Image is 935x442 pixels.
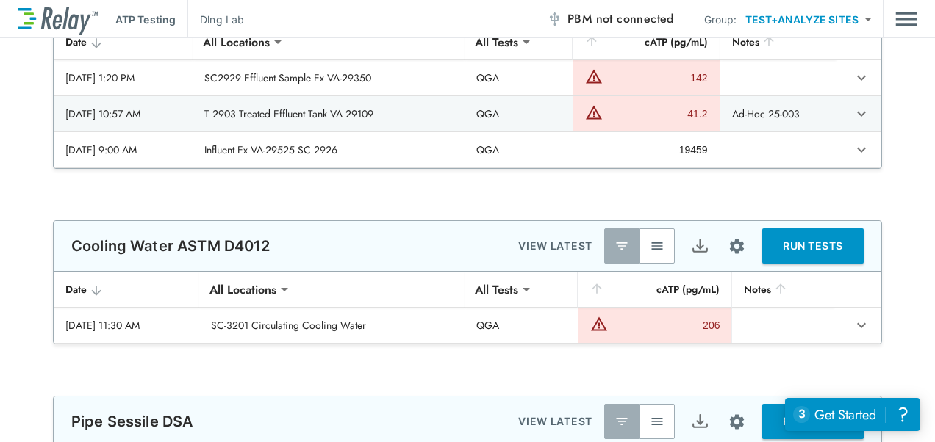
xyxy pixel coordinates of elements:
div: cATP (pg/mL) [590,280,720,298]
button: expand row [849,137,874,162]
td: QGA [465,132,573,167]
button: RUN TESTS [762,404,864,439]
p: ATP Testing [115,12,176,27]
button: expand row [849,313,874,338]
img: Export Icon [691,413,709,431]
iframe: Resource center [785,398,920,431]
img: Latest [615,239,629,253]
td: Ad-Hoc 25-003 [720,96,836,131]
div: [DATE] 9:00 AM [65,142,181,157]
td: Influent Ex VA-29525 SC 2926 [193,132,465,167]
table: sticky table [54,272,881,344]
div: cATP (pg/mL) [584,33,707,51]
td: QGA [465,308,578,343]
td: QGA [465,60,573,95]
td: T 2903 Treated Effluent Tank VA 29109 [193,96,465,131]
th: Date [54,24,193,60]
div: Notes [732,33,824,51]
button: expand row [849,65,874,90]
img: Offline Icon [547,12,562,26]
p: VIEW LATEST [518,237,592,255]
td: QGA [465,96,573,131]
div: 142 [606,70,707,85]
img: LuminUltra Relay [18,4,98,35]
button: Export [682,228,717,264]
td: SC-3201 Circulating Cooling Water [199,308,465,343]
img: Warning [590,315,608,333]
div: All Tests [465,275,529,304]
p: Pipe Sessile DSA [71,413,193,430]
button: Site setup [717,402,756,441]
div: All Locations [193,27,280,57]
button: Site setup [717,227,756,266]
div: [DATE] 1:20 PM [65,70,181,85]
button: Main menu [895,5,917,33]
div: All Tests [465,27,529,57]
button: Export [682,404,717,439]
div: 19459 [585,142,707,157]
span: PBM [567,9,674,29]
img: Drawer Icon [895,5,917,33]
p: Cooling Water ASTM D4012 [71,237,271,255]
img: View All [650,239,664,253]
div: All Locations [199,275,287,304]
div: 206 [612,318,720,333]
div: Notes [744,280,821,298]
p: Dlng Lab [200,12,244,27]
table: sticky table [54,24,881,168]
img: Warning [585,104,603,121]
button: RUN TESTS [762,228,864,264]
th: Date [54,272,199,308]
td: SC2929 Effluent Sample Ex VA-29350 [193,60,465,95]
p: Group: [704,12,737,27]
p: VIEW LATEST [518,413,592,430]
img: Warning [585,68,603,85]
img: Settings Icon [728,237,746,256]
img: Latest [615,414,629,429]
div: [DATE] 11:30 AM [65,318,187,333]
span: not connected [596,10,674,27]
button: expand row [849,101,874,126]
img: Settings Icon [728,413,746,431]
img: Export Icon [691,237,709,256]
img: View All [650,414,664,429]
div: [DATE] 10:57 AM [65,106,181,121]
div: 41.2 [606,106,707,121]
button: PBM not connected [541,4,680,34]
